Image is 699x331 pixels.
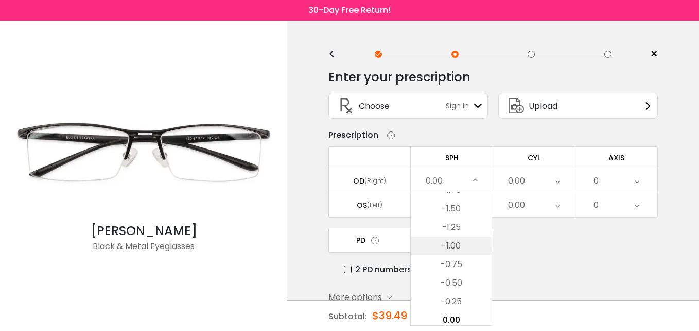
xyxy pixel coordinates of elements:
label: 2 PD numbers [344,263,412,276]
a: × [642,46,658,62]
div: 0 [593,195,599,216]
div: (Left) [367,201,382,210]
td: PD [328,228,411,253]
div: (Right) [364,176,386,186]
div: OD [353,176,364,186]
span: × [650,46,658,62]
td: AXIS [575,146,658,169]
li: -1.50 [411,200,492,218]
div: 0 [593,171,599,191]
li: -0.25 [411,292,492,311]
div: 0.00 [508,195,525,216]
li: -1.25 [411,218,492,237]
div: 0.00 [426,171,443,191]
td: CYL [493,146,575,169]
div: [PERSON_NAME] [5,222,282,240]
div: < [328,50,344,58]
li: 0.00 [411,311,492,329]
span: Sign In [446,101,474,111]
div: $39.49 [372,301,407,330]
li: -1.00 [411,237,492,255]
td: SPH [411,146,493,169]
li: -0.75 [411,255,492,274]
div: Prescription [328,129,378,141]
span: Choose [359,100,390,112]
div: OS [357,201,367,210]
div: Enter your prescription [328,67,470,88]
div: 0.00 [508,171,525,191]
span: Upload [529,100,557,112]
li: -0.50 [411,274,492,292]
div: Black & Metal Eyeglasses [5,240,282,261]
img: Black Mateo - Metal Eyeglasses [5,83,282,222]
span: More options [328,291,382,304]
